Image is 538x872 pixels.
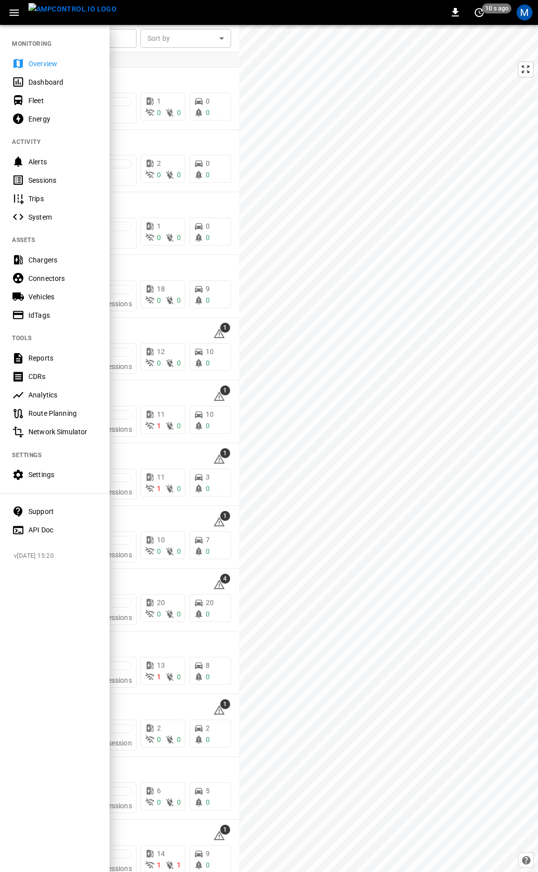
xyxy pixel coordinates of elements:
div: Alerts [28,157,98,167]
div: Vehicles [28,292,98,302]
div: Analytics [28,390,98,400]
div: Overview [28,59,98,69]
img: ampcontrol.io logo [28,3,117,15]
div: Settings [28,470,98,480]
div: Network Simulator [28,427,98,437]
div: IdTags [28,310,98,320]
div: Reports [28,353,98,363]
div: Dashboard [28,77,98,87]
div: Sessions [28,175,98,185]
div: Route Planning [28,408,98,418]
div: Chargers [28,255,98,265]
div: Energy [28,114,98,124]
span: 10 s ago [482,3,512,13]
span: v [DATE] 15:20 [14,551,102,561]
div: profile-icon [517,4,533,20]
div: CDRs [28,372,98,381]
div: API Doc [28,525,98,535]
div: System [28,212,98,222]
div: Fleet [28,96,98,106]
div: Trips [28,194,98,204]
div: Connectors [28,273,98,283]
div: Support [28,506,98,516]
button: set refresh interval [471,4,487,20]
